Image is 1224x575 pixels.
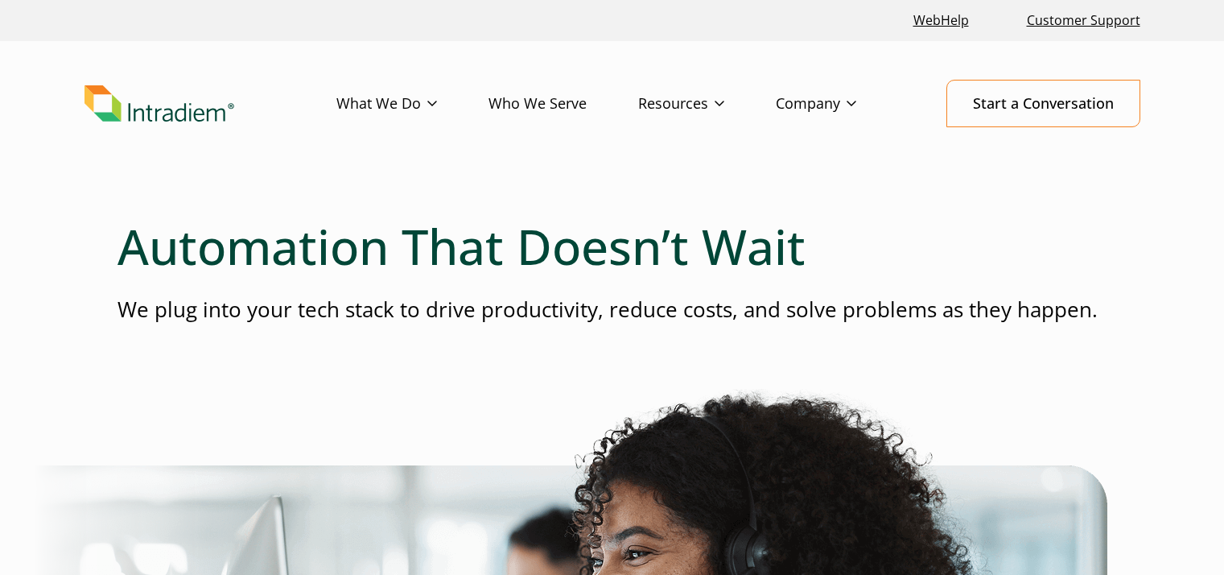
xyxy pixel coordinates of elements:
[1020,3,1147,38] a: Customer Support
[84,85,336,122] a: Link to homepage of Intradiem
[84,85,234,122] img: Intradiem
[776,81,908,127] a: Company
[907,3,975,38] a: Link opens in a new window
[336,81,488,127] a: What We Do
[638,81,776,127] a: Resources
[117,217,1107,275] h1: Automation That Doesn’t Wait
[946,80,1140,127] a: Start a Conversation
[117,295,1107,325] p: We plug into your tech stack to drive productivity, reduce costs, and solve problems as they happen.
[488,81,638,127] a: Who We Serve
